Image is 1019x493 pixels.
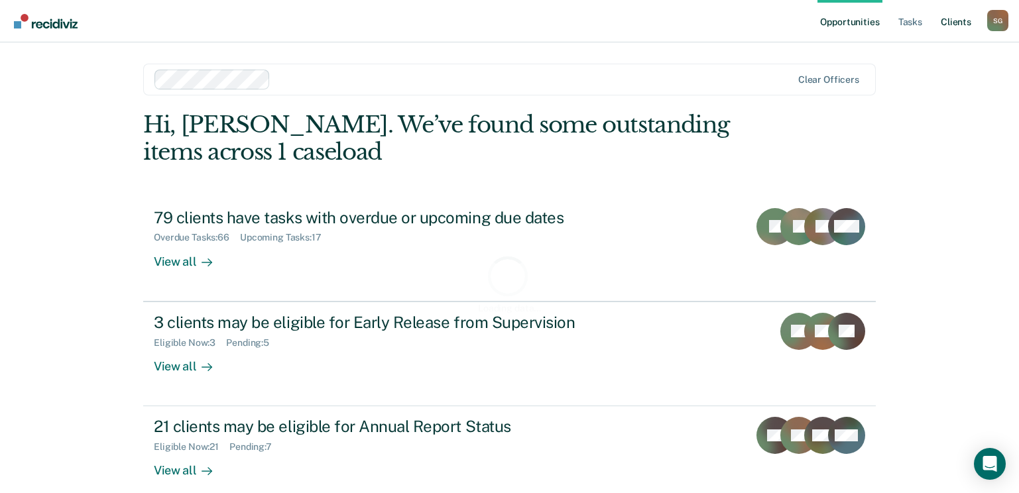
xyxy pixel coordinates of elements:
[798,74,859,85] div: Clear officers
[987,10,1008,31] div: S G
[154,453,228,478] div: View all
[974,448,1006,480] div: Open Intercom Messenger
[987,10,1008,31] button: Profile dropdown button
[478,303,541,314] div: Loading data...
[14,14,78,28] img: Recidiviz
